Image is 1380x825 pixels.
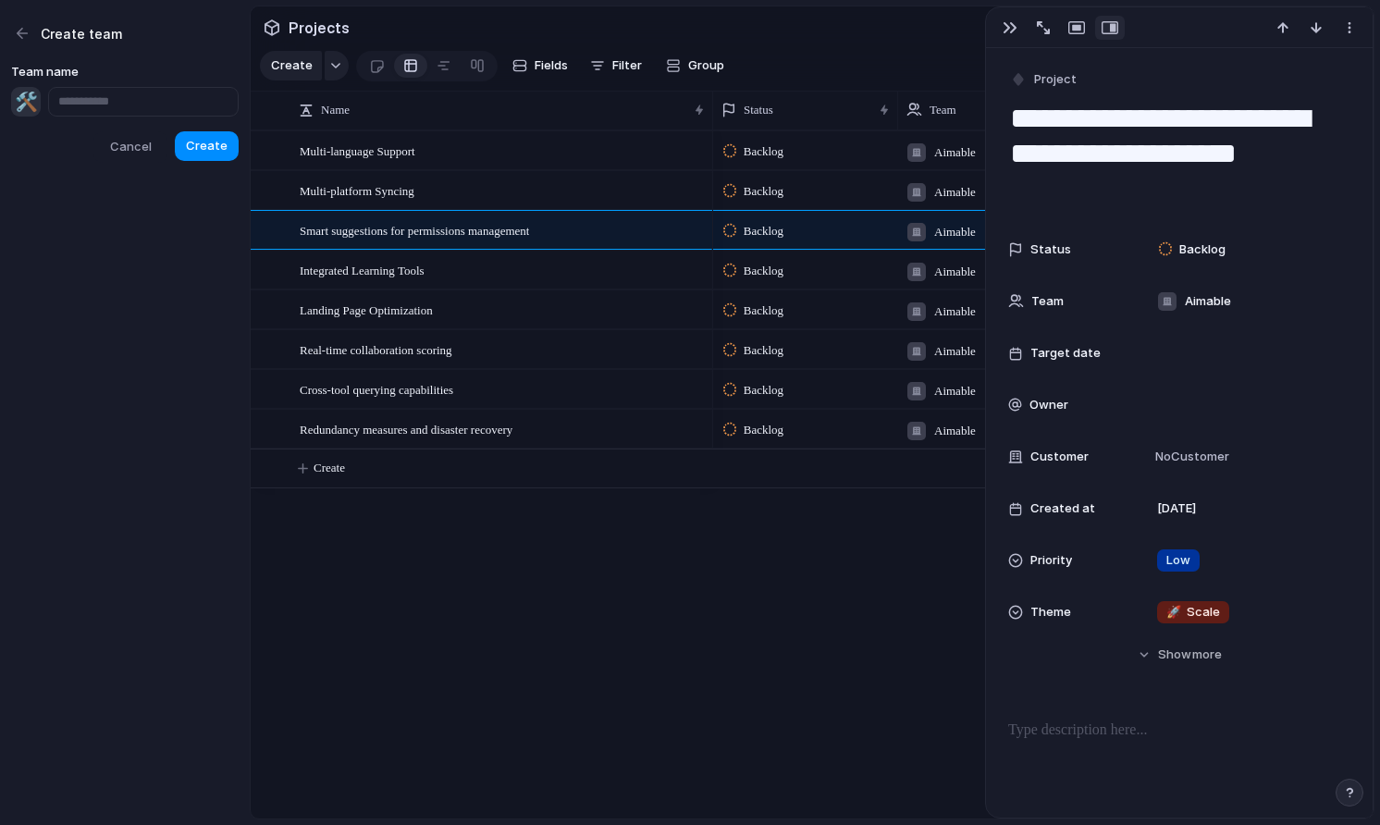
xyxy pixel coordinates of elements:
[934,382,976,400] span: Aimable
[1030,603,1071,622] span: Theme
[934,302,976,321] span: Aimable
[744,101,773,119] span: Status
[1179,240,1226,259] span: Backlog
[300,179,414,201] span: Multi-platform Syncing
[41,24,122,43] h3: Create team
[321,101,350,119] span: Name
[744,182,783,201] span: Backlog
[1185,292,1231,311] span: Aimable
[744,302,783,320] span: Backlog
[744,262,783,280] span: Backlog
[934,223,976,241] span: Aimable
[1008,638,1350,671] button: Showmore
[11,87,41,117] button: 🛠️
[1166,603,1220,622] span: Scale
[300,418,512,439] span: Redundancy measures and disaster recovery
[260,51,322,80] button: Create
[186,137,228,155] span: Create
[300,259,425,280] span: Integrated Learning Tools
[1031,292,1064,311] span: Team
[300,299,433,320] span: Landing Page Optimization
[744,222,783,240] span: Backlog
[285,11,353,44] span: Projects
[1034,70,1077,89] span: Project
[110,138,152,156] span: Cancel
[1030,448,1089,466] span: Customer
[612,56,642,75] span: Filter
[744,421,783,439] span: Backlog
[505,51,575,80] button: Fields
[11,63,239,81] label: Team name
[300,140,415,161] span: Multi-language Support
[1030,551,1072,570] span: Priority
[271,56,313,75] span: Create
[535,56,568,75] span: Fields
[93,131,167,163] button: Cancel
[930,101,956,119] span: Team
[583,51,649,80] button: Filter
[934,143,976,162] span: Aimable
[300,339,452,360] span: Real-time collaboration scoring
[1150,448,1229,466] span: No Customer
[744,142,783,161] span: Backlog
[934,183,976,202] span: Aimable
[1157,499,1196,518] span: [DATE]
[744,341,783,360] span: Backlog
[300,378,453,400] span: Cross-tool querying capabilities
[657,51,733,80] button: Group
[300,219,529,240] span: Smart suggestions for permissions management
[934,422,976,440] span: Aimable
[1166,551,1190,570] span: Low
[934,263,976,281] span: Aimable
[1006,67,1082,93] button: Project
[1166,604,1181,619] span: 🚀
[1158,646,1191,664] span: Show
[744,381,783,400] span: Backlog
[934,342,976,361] span: Aimable
[314,459,345,477] span: Create
[1192,646,1222,664] span: more
[1029,396,1068,414] span: Owner
[1030,344,1101,363] span: Target date
[1030,499,1095,518] span: Created at
[175,131,239,161] button: Create
[688,56,724,75] span: Group
[1030,240,1071,259] span: Status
